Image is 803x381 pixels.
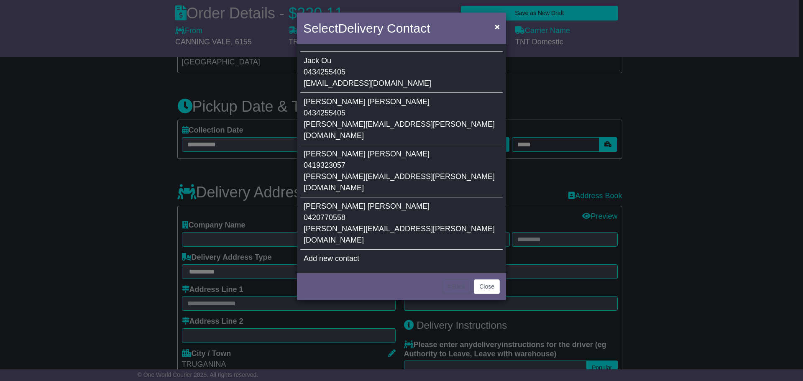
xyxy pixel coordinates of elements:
span: Contact [387,21,430,35]
span: [PERSON_NAME][EMAIL_ADDRESS][PERSON_NAME][DOMAIN_NAME] [304,225,495,244]
button: < Back [442,279,471,294]
span: 0419323057 [304,161,345,169]
span: [EMAIL_ADDRESS][DOMAIN_NAME] [304,79,431,87]
span: [PERSON_NAME] [368,97,430,106]
span: × [495,22,500,31]
span: [PERSON_NAME] [304,202,366,210]
span: 0434255405 [304,109,345,117]
span: Ou [321,56,331,65]
span: Delivery [338,21,383,35]
span: Add new contact [304,254,359,263]
span: 0420770558 [304,213,345,222]
span: [PERSON_NAME] [368,150,430,158]
h4: Select [303,19,430,38]
span: [PERSON_NAME][EMAIL_ADDRESS][PERSON_NAME][DOMAIN_NAME] [304,120,495,140]
span: Jack [304,56,319,65]
span: [PERSON_NAME] [304,97,366,106]
span: [PERSON_NAME] [304,150,366,158]
button: Close [474,279,500,294]
button: Close [491,18,504,35]
span: [PERSON_NAME][EMAIL_ADDRESS][PERSON_NAME][DOMAIN_NAME] [304,172,495,192]
span: [PERSON_NAME] [368,202,430,210]
span: 0434255405 [304,68,345,76]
